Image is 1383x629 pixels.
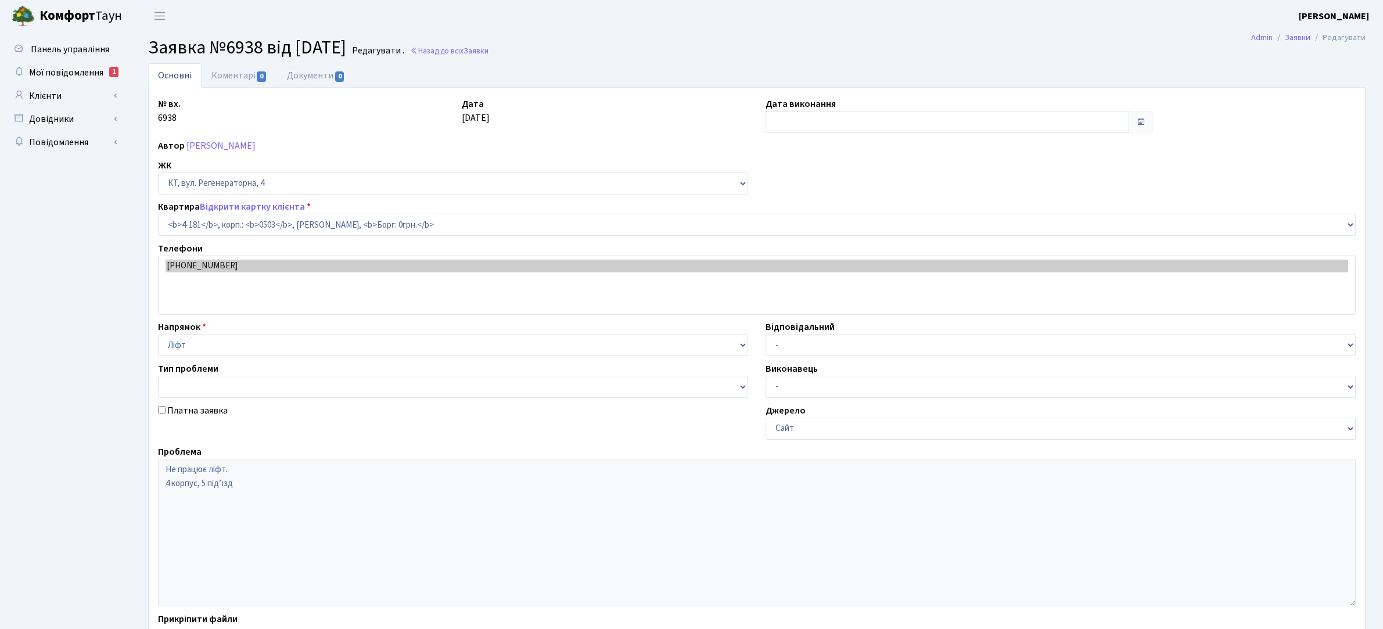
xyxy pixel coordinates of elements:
label: Відповідальний [766,320,835,334]
a: Мої повідомлення1 [6,61,122,84]
a: Довідники [6,107,122,131]
a: Повідомлення [6,131,122,154]
li: Редагувати [1310,31,1366,44]
label: Дата виконання [766,97,836,111]
small: Редагувати . [350,45,404,56]
option: [PHONE_NUMBER] [166,260,1348,272]
b: [PERSON_NAME] [1299,10,1369,23]
span: Заявка №6938 від [DATE] [148,34,346,61]
nav: breadcrumb [1234,26,1383,50]
label: № вх. [158,97,181,111]
div: 6938 [149,97,453,133]
a: Основні [148,63,202,88]
a: Відкрити картку клієнта [200,200,305,213]
a: Документи [277,63,355,88]
label: Прикріпити файли [158,612,238,626]
label: ЖК [158,159,171,172]
img: logo.png [12,5,35,28]
label: Телефони [158,242,203,256]
a: Коментарі [202,63,277,88]
label: Автор [158,139,185,153]
label: Джерело [766,404,806,418]
span: Таун [39,6,122,26]
label: Платна заявка [167,404,228,418]
a: Admin [1251,31,1273,44]
button: Переключити навігацію [145,6,174,26]
a: Панель управління [6,38,122,61]
span: 0 [257,71,266,82]
textarea: Не працює ліфт. 4 корпус, 5 підʼїзд [158,459,1356,606]
label: Дата [462,97,484,111]
b: Комфорт [39,6,95,25]
div: [DATE] [453,97,757,133]
label: Виконавець [766,362,818,376]
a: [PERSON_NAME] [1299,9,1369,23]
label: Проблема [158,445,202,459]
a: Заявки [1285,31,1310,44]
a: [PERSON_NAME] [186,139,256,152]
label: Напрямок [158,320,206,334]
label: Тип проблеми [158,362,218,376]
span: Мої повідомлення [29,66,103,79]
label: Квартира [158,200,311,214]
select: ) [158,214,1356,236]
span: 0 [335,71,344,82]
a: Клієнти [6,84,122,107]
div: 1 [109,67,118,77]
a: Назад до всіхЗаявки [410,45,488,56]
span: Панель управління [31,43,109,56]
span: Заявки [464,45,488,56]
